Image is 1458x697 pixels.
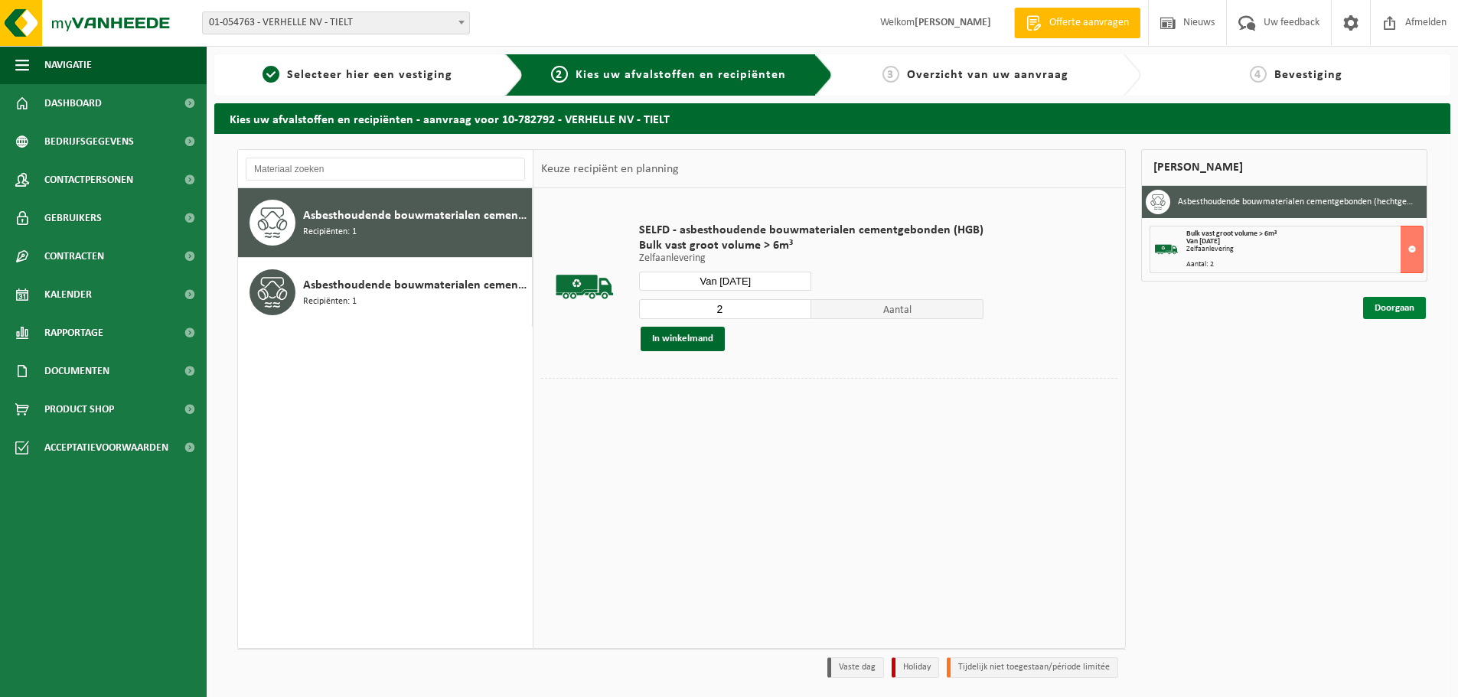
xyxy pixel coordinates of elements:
[1178,190,1415,214] h3: Asbesthoudende bouwmaterialen cementgebonden (hechtgebonden)
[1250,66,1267,83] span: 4
[44,199,102,237] span: Gebruikers
[639,253,983,264] p: Zelfaanlevering
[203,12,469,34] span: 01-054763 - VERHELLE NV - TIELT
[246,158,525,181] input: Materiaal zoeken
[907,69,1068,81] span: Overzicht van uw aanvraag
[303,295,357,309] span: Recipiënten: 1
[641,327,725,351] button: In winkelmand
[44,275,92,314] span: Kalender
[915,17,991,28] strong: [PERSON_NAME]
[533,150,687,188] div: Keuze recipiënt en planning
[44,46,92,84] span: Navigatie
[214,103,1450,133] h2: Kies uw afvalstoffen en recipiënten - aanvraag voor 10-782792 - VERHELLE NV - TIELT
[1141,149,1427,186] div: [PERSON_NAME]
[1186,230,1277,238] span: Bulk vast groot volume > 6m³
[811,299,983,319] span: Aantal
[551,66,568,83] span: 2
[639,223,983,238] span: SELFD - asbesthoudende bouwmaterialen cementgebonden (HGB)
[44,428,168,467] span: Acceptatievoorwaarden
[639,272,811,291] input: Selecteer datum
[303,225,357,239] span: Recipiënten: 1
[238,188,533,258] button: Asbesthoudende bouwmaterialen cementgebonden (hechtgebonden) Recipiënten: 1
[303,207,528,225] span: Asbesthoudende bouwmaterialen cementgebonden (hechtgebonden)
[44,122,134,161] span: Bedrijfsgegevens
[44,352,109,390] span: Documenten
[44,84,102,122] span: Dashboard
[1363,297,1426,319] a: Doorgaan
[1186,246,1423,253] div: Zelfaanlevering
[892,657,939,678] li: Holiday
[1045,15,1133,31] span: Offerte aanvragen
[639,238,983,253] span: Bulk vast groot volume > 6m³
[222,66,493,84] a: 1Selecteer hier een vestiging
[882,66,899,83] span: 3
[1014,8,1140,38] a: Offerte aanvragen
[287,69,452,81] span: Selecteer hier een vestiging
[238,258,533,327] button: Asbesthoudende bouwmaterialen cementgebonden met isolatie(hechtgebonden) Recipiënten: 1
[1186,261,1423,269] div: Aantal: 2
[1186,237,1220,246] strong: Van [DATE]
[827,657,884,678] li: Vaste dag
[576,69,786,81] span: Kies uw afvalstoffen en recipiënten
[303,276,528,295] span: Asbesthoudende bouwmaterialen cementgebonden met isolatie(hechtgebonden)
[44,314,103,352] span: Rapportage
[202,11,470,34] span: 01-054763 - VERHELLE NV - TIELT
[947,657,1118,678] li: Tijdelijk niet toegestaan/période limitée
[1274,69,1342,81] span: Bevestiging
[44,161,133,199] span: Contactpersonen
[263,66,279,83] span: 1
[44,390,114,428] span: Product Shop
[44,237,104,275] span: Contracten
